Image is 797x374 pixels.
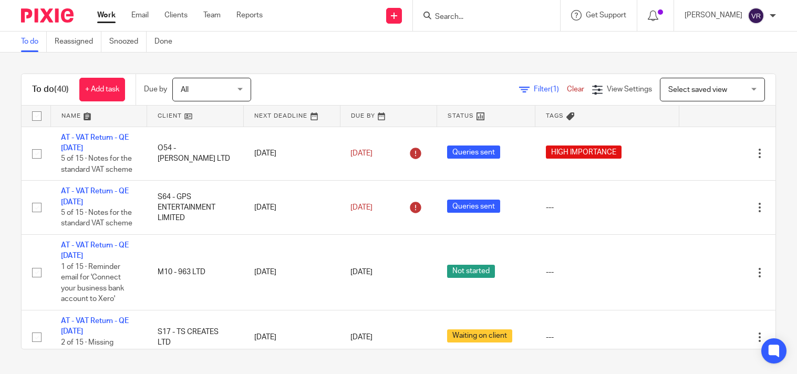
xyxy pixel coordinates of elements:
[147,310,244,365] td: S17 - TS CREATES LTD
[350,150,372,157] span: [DATE]
[61,339,113,357] span: 2 of 15 · Missing information
[147,181,244,235] td: S64 - GPS ENTERTAINMENT LIMITED
[434,13,529,22] input: Search
[668,86,727,93] span: Select saved view
[534,86,567,93] span: Filter
[61,188,129,205] a: AT - VAT Return - QE [DATE]
[203,10,221,20] a: Team
[32,84,69,95] h1: To do
[236,10,263,20] a: Reports
[546,267,668,277] div: ---
[54,85,69,93] span: (40)
[244,181,340,235] td: [DATE]
[546,202,668,213] div: ---
[350,334,372,341] span: [DATE]
[546,332,668,342] div: ---
[21,32,47,52] a: To do
[147,235,244,310] td: M10 - 963 LTD
[144,84,167,95] p: Due by
[447,200,500,213] span: Queries sent
[181,86,189,93] span: All
[350,268,372,276] span: [DATE]
[447,146,500,159] span: Queries sent
[61,209,132,227] span: 5 of 15 · Notes for the standard VAT scheme
[551,86,559,93] span: (1)
[244,235,340,310] td: [DATE]
[61,155,132,173] span: 5 of 15 · Notes for the standard VAT scheme
[350,204,372,211] span: [DATE]
[685,10,742,20] p: [PERSON_NAME]
[147,127,244,181] td: O54 - [PERSON_NAME] LTD
[546,113,564,119] span: Tags
[79,78,125,101] a: + Add task
[607,86,652,93] span: View Settings
[447,329,512,342] span: Waiting on client
[55,32,101,52] a: Reassigned
[164,10,188,20] a: Clients
[131,10,149,20] a: Email
[97,10,116,20] a: Work
[61,134,129,152] a: AT - VAT Return - QE [DATE]
[244,127,340,181] td: [DATE]
[109,32,147,52] a: Snoozed
[748,7,764,24] img: svg%3E
[61,263,124,303] span: 1 of 15 · Reminder email for 'Connect your business bank account to Xero'
[447,265,495,278] span: Not started
[567,86,584,93] a: Clear
[244,310,340,365] td: [DATE]
[546,146,622,159] span: HIGH IMPORTANCE
[154,32,180,52] a: Done
[21,8,74,23] img: Pixie
[61,317,129,335] a: AT - VAT Return - QE [DATE]
[61,242,129,259] a: AT - VAT Return - QE [DATE]
[586,12,626,19] span: Get Support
